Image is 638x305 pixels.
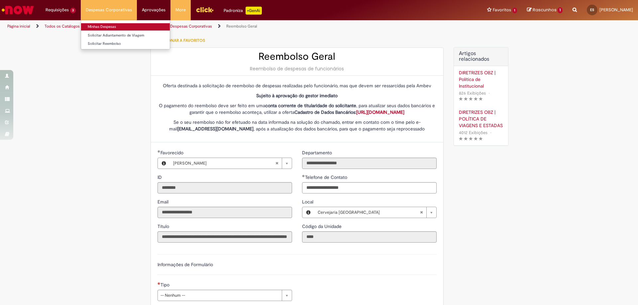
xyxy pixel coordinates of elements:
span: Telefone de Contato [305,174,349,180]
span: Local [302,199,315,205]
span: Obrigatório Preenchido [158,150,160,153]
span: Somente leitura - Departamento [302,150,333,156]
span: -- Nenhum -- [160,290,278,301]
p: O pagamento do reembolso deve ser feito em uma , para atualizar seus dados bancários e garantir q... [158,102,437,115]
span: Necessários - Favorecido [160,150,185,156]
a: Despesas Corporativas [170,24,212,29]
span: Obrigatório Preenchido [302,175,305,177]
span: 4012 Exibições [459,130,487,135]
a: [URL][DOMAIN_NAME] [356,109,404,115]
a: Cervejaria [GEOGRAPHIC_DATA]Limpar campo Local [314,207,436,218]
span: • [487,89,491,98]
a: Minhas Despesas [81,23,170,31]
span: Despesas Corporativas [86,7,132,13]
abbr: Limpar campo Favorecido [272,158,282,169]
a: Página inicial [7,24,30,29]
a: Solicitar Adiantamento de Viagem [81,32,170,39]
span: Rascunhos [533,7,557,13]
label: Somente leitura - Departamento [302,149,333,156]
span: Aprovações [142,7,165,13]
input: Telefone de Contato [302,182,437,193]
img: ServiceNow [1,3,35,17]
span: ES [590,8,594,12]
label: Informações de Formulário [158,262,213,267]
a: Todos os Catálogos [45,24,80,29]
span: Requisições [46,7,69,13]
a: Rascunhos [527,7,563,13]
span: [PERSON_NAME] [173,158,275,169]
p: +GenAi [246,7,262,15]
input: Título [158,231,292,243]
label: Somente leitura - Título [158,223,170,230]
span: 1 [512,8,517,13]
ul: Despesas Corporativas [81,20,170,49]
span: 3 [70,8,76,13]
ul: Trilhas de página [5,20,420,33]
input: Código da Unidade [302,231,437,243]
input: Departamento [302,158,437,169]
span: Favoritos [493,7,511,13]
span: Somente leitura - Código da Unidade [302,223,343,229]
input: ID [158,182,292,193]
h2: Reembolso Geral [158,51,437,62]
a: Reembolso Geral [226,24,257,29]
strong: Cadastro de Dados Bancários: [294,109,404,115]
label: Somente leitura - ID [158,174,163,181]
span: Tipo [160,282,171,288]
span: Somente leitura - Título [158,223,170,229]
span: Adicionar a Favoritos [157,38,205,43]
strong: conta corrente de titularidade do solicitante [265,103,356,109]
div: Reembolso de despesas de funcionários [158,65,437,72]
span: More [175,7,186,13]
a: DIRETRIZES OBZ | Política de Institucional [459,69,503,89]
span: [PERSON_NAME] [599,7,633,13]
abbr: Limpar campo Local [416,207,426,218]
span: Necessários [158,282,160,285]
p: Se o seu reembolso não for efetuado na data informada na solução do chamado, entrar em contato co... [158,119,437,132]
a: [PERSON_NAME]Limpar campo Favorecido [170,158,292,169]
button: Favorecido, Visualizar este registro Eliton Carlos De Sousa [158,158,170,169]
h3: Artigos relacionados [459,51,503,62]
span: Cervejaria [GEOGRAPHIC_DATA] [318,207,420,218]
input: Email [158,207,292,218]
strong: Sujeito à aprovação do gestor imediato [256,93,338,99]
a: Solicitar Reembolso [81,40,170,47]
img: click_logo_yellow_360x200.png [196,5,214,15]
p: Oferta destinada à solicitação de reembolso de despesas realizadas pelo funcionário, mas que deve... [158,82,437,89]
label: Somente leitura - Email [158,198,170,205]
a: DIRETRIZES OBZ | POLÍTICA DE VIAGENS E ESTADAS [459,109,503,129]
strong: [EMAIL_ADDRESS][DOMAIN_NAME] [177,126,254,132]
button: Adicionar a Favoritos [151,34,209,47]
span: • [489,128,493,137]
div: Padroniza [224,7,262,15]
label: Somente leitura - Código da Unidade [302,223,343,230]
span: Somente leitura - ID [158,174,163,180]
span: 826 Exibições [459,90,486,96]
button: Local, Visualizar este registro Cervejaria Minas Gerais [302,207,314,218]
span: 1 [558,7,563,13]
